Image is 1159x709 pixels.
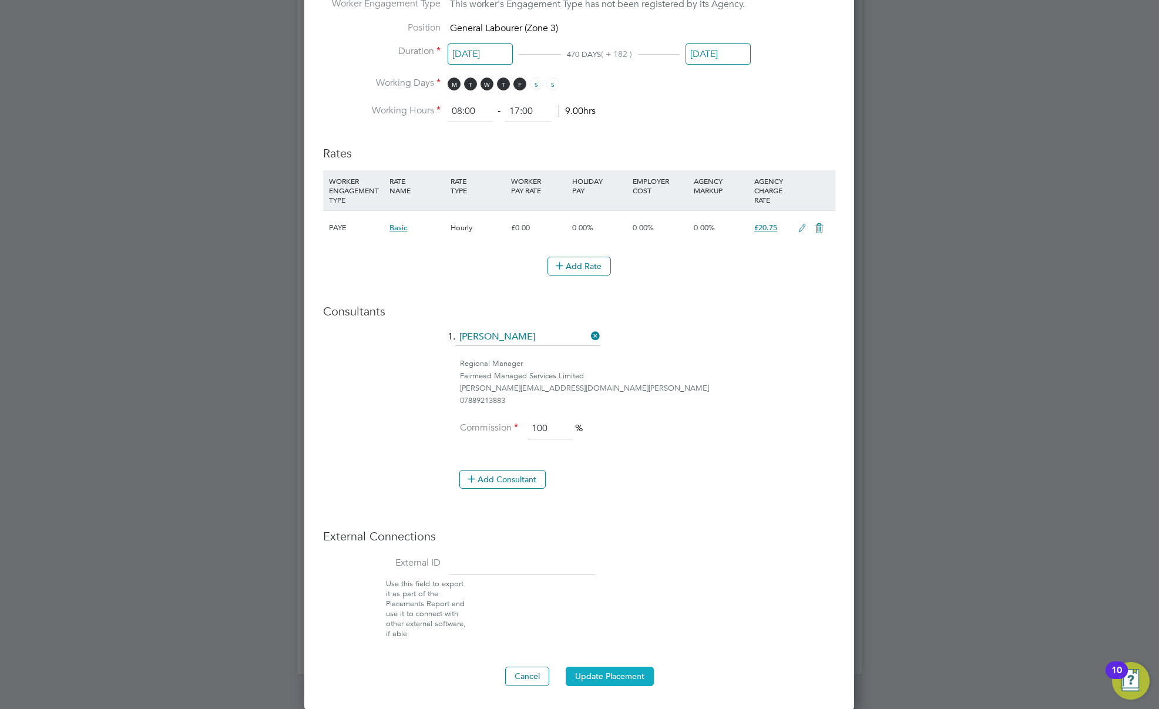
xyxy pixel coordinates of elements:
span: Use this field to export it as part of the Placements Report and use it to connect with other ext... [386,579,466,638]
input: Select one [686,43,751,65]
button: Open Resource Center, 10 new notifications [1112,662,1150,700]
span: M [448,78,461,90]
label: External ID [323,557,441,569]
input: Select one [448,43,513,65]
h3: Rates [323,134,835,161]
span: ( + 182 ) [601,49,632,59]
span: 0.00% [694,223,715,233]
div: Fairmead Managed Services Limited [460,370,835,382]
button: Add Rate [547,257,611,275]
span: 9.00hrs [559,105,596,117]
span: W [481,78,493,90]
label: Commission [459,422,518,434]
input: Search for... [455,328,600,346]
div: EMPLOYER COST [630,170,690,201]
span: 470 DAYS [567,49,601,59]
div: [PERSON_NAME][EMAIL_ADDRESS][DOMAIN_NAME][PERSON_NAME] [460,382,835,395]
div: £0.00 [508,211,569,245]
div: AGENCY MARKUP [691,170,751,201]
div: Regional Manager [460,358,835,370]
div: RATE TYPE [448,170,508,201]
div: PAYE [326,211,387,245]
label: Working Hours [323,105,441,117]
span: General Labourer (Zone 3) [450,22,558,34]
div: WORKER ENGAGEMENT TYPE [326,170,387,210]
h3: External Connections [323,529,835,544]
div: WORKER PAY RATE [508,170,569,201]
span: £20.75 [754,223,777,233]
span: T [464,78,477,90]
span: Basic [389,223,407,233]
span: % [575,422,583,434]
label: Working Days [323,77,441,89]
li: 1. [323,328,835,358]
span: S [546,78,559,90]
div: 10 [1111,670,1122,686]
div: HOLIDAY PAY [569,170,630,201]
span: T [497,78,510,90]
button: Cancel [505,667,549,686]
span: ‐ [495,105,503,117]
h3: Consultants [323,304,835,319]
div: 07889213883 [460,395,835,407]
span: 0.00% [572,223,593,233]
input: 08:00 [448,101,493,122]
div: RATE NAME [387,170,447,201]
span: 0.00% [633,223,654,233]
span: S [530,78,543,90]
div: AGENCY CHARGE RATE [751,170,792,210]
label: Position [323,22,441,34]
button: Add Consultant [459,470,546,489]
div: Hourly [448,211,508,245]
span: F [513,78,526,90]
button: Update Placement [566,667,654,686]
label: Duration [323,45,441,58]
input: 17:00 [505,101,550,122]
